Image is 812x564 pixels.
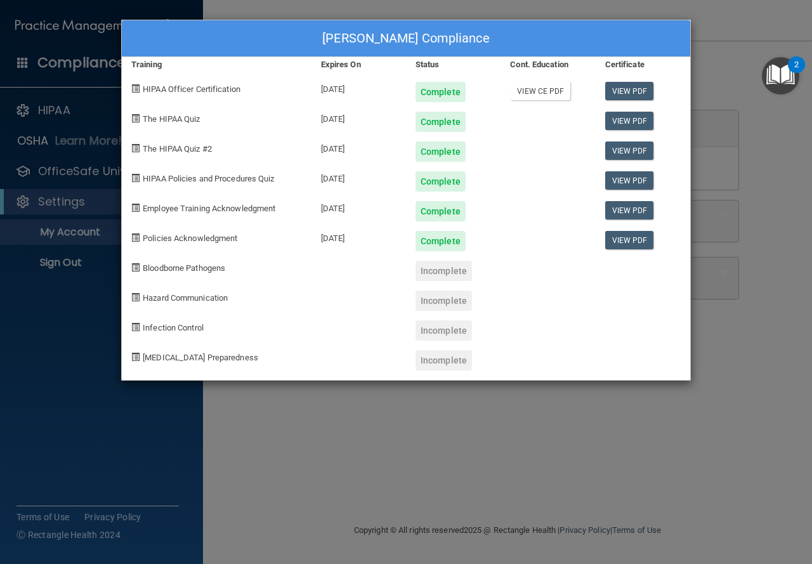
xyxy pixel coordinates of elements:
[416,201,466,221] div: Complete
[762,57,799,95] button: Open Resource Center, 2 new notifications
[143,233,237,243] span: Policies Acknowledgment
[794,65,799,81] div: 2
[605,201,654,220] a: View PDF
[143,263,225,273] span: Bloodborne Pathogens
[406,57,501,72] div: Status
[143,144,212,154] span: The HIPAA Quiz #2
[311,162,406,192] div: [DATE]
[596,57,690,72] div: Certificate
[605,231,654,249] a: View PDF
[605,141,654,160] a: View PDF
[143,323,204,332] span: Infection Control
[143,204,275,213] span: Employee Training Acknowledgment
[416,112,466,132] div: Complete
[311,132,406,162] div: [DATE]
[416,141,466,162] div: Complete
[605,171,654,190] a: View PDF
[605,112,654,130] a: View PDF
[501,57,595,72] div: Cont. Education
[605,82,654,100] a: View PDF
[416,231,466,251] div: Complete
[416,350,472,371] div: Incomplete
[311,72,406,102] div: [DATE]
[122,20,690,57] div: [PERSON_NAME] Compliance
[416,291,472,311] div: Incomplete
[122,57,311,72] div: Training
[143,84,240,94] span: HIPAA Officer Certification
[143,293,228,303] span: Hazard Communication
[311,221,406,251] div: [DATE]
[416,82,466,102] div: Complete
[311,102,406,132] div: [DATE]
[311,192,406,221] div: [DATE]
[416,171,466,192] div: Complete
[143,353,258,362] span: [MEDICAL_DATA] Preparedness
[416,261,472,281] div: Incomplete
[143,114,200,124] span: The HIPAA Quiz
[510,82,570,100] a: View CE PDF
[416,320,472,341] div: Incomplete
[311,57,406,72] div: Expires On
[143,174,274,183] span: HIPAA Policies and Procedures Quiz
